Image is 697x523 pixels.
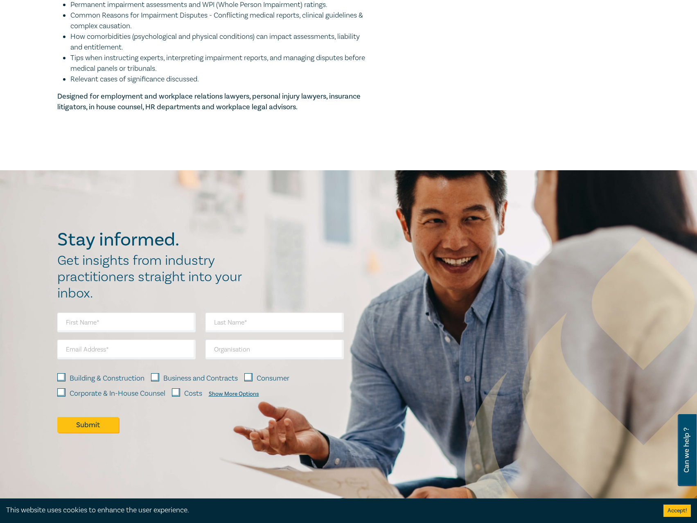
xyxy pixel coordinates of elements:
button: Submit [57,417,119,433]
li: Relevant cases of significance discussed. [70,74,368,85]
div: This website uses cookies to enhance the user experience. [6,505,651,516]
input: Last Name* [205,313,344,332]
label: Corporate & In-House Counsel [70,388,165,399]
label: Costs [184,388,202,399]
strong: Designed for employment and workplace relations lawyers, personal injury lawyers, insurance litig... [57,92,361,112]
input: Organisation [205,340,344,359]
li: Tips when instructing experts, interpreting impairment reports, and managing disputes before medi... [70,53,368,74]
span: Can we help ? [683,419,690,481]
h2: Get insights from industry practitioners straight into your inbox. [57,252,250,302]
li: How comorbidities (psychological and physical conditions) can impact assessments, liability and e... [70,32,368,53]
button: Accept cookies [663,505,691,517]
div: Show More Options [209,391,259,397]
h2: Stay informed. [57,229,250,250]
label: Consumer [257,373,289,384]
li: Common Reasons for Impairment Disputes - Conflicting medical reports, clinical guidelines & compl... [70,10,368,32]
label: Business and Contracts [163,373,238,384]
input: First Name* [57,313,196,332]
input: Email Address* [57,340,196,359]
label: Building & Construction [70,373,144,384]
